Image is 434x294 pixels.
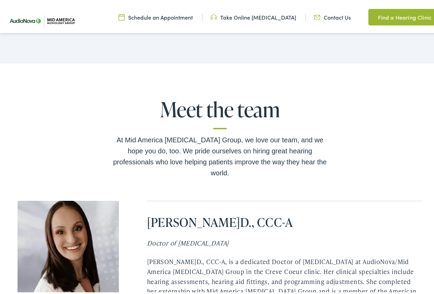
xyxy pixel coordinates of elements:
[368,11,375,19] img: utility icon
[211,11,217,19] img: utility icon
[314,11,320,19] img: utility icon
[110,96,330,127] h2: Meet the team
[119,11,125,19] img: utility icon
[110,132,330,176] div: At Mid America [MEDICAL_DATA] Group, we love our team, and we hope you do, too. We pride ourselve...
[211,11,296,19] a: Take Online [MEDICAL_DATA]
[314,11,351,19] a: Contact Us
[119,11,193,19] a: Schedule an Appointment
[147,213,422,228] h2: [PERSON_NAME]D., CCC-A
[147,237,229,245] i: Doctor of [MEDICAL_DATA]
